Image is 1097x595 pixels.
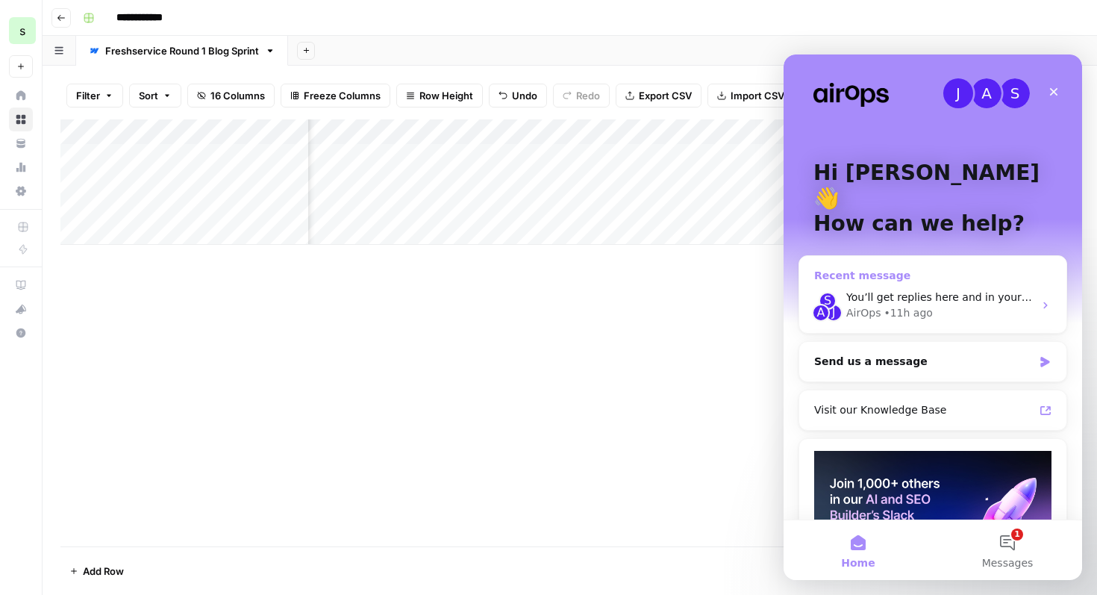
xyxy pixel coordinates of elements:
[9,12,33,49] button: Workspace: saasgenie
[187,84,275,108] button: 16 Columns
[9,273,33,297] a: AirOps Academy
[639,88,692,103] span: Export CSV
[76,88,100,103] span: Filter
[396,84,483,108] button: Row Height
[66,84,123,108] button: Filter
[784,54,1082,580] iframe: Intercom live chat
[76,36,288,66] a: Freshservice Round 1 Blog Sprint
[19,22,25,40] span: s
[199,503,250,514] span: Messages
[15,287,284,328] div: Send us a message
[139,88,158,103] span: Sort
[63,237,753,249] span: You’ll get replies here and in your email: ✉️ [PERSON_NAME][EMAIL_ADDRESS][PERSON_NAME] Our usual...
[257,24,284,51] div: Close
[731,88,784,103] span: Import CSV
[9,155,33,179] a: Usage
[9,108,33,131] a: Browse
[707,84,794,108] button: Import CSV
[100,251,149,267] div: • 11h ago
[576,88,600,103] span: Redo
[9,179,33,203] a: Settings
[105,43,259,58] div: Freshservice Round 1 Blog Sprint
[210,88,265,103] span: 16 Columns
[129,84,181,108] button: Sort
[553,84,610,108] button: Redo
[63,251,97,267] div: AirOps
[9,131,33,155] a: Your Data
[83,564,124,579] span: Add Row
[512,88,537,103] span: Undo
[9,84,33,108] a: Home
[60,559,133,583] button: Add Row
[304,88,381,103] span: Freeze Columns
[57,503,91,514] span: Home
[149,466,299,526] button: Messages
[489,84,547,108] button: Undo
[281,84,390,108] button: Freeze Columns
[22,342,277,370] a: Visit our Knowledge Base
[616,84,701,108] button: Export CSV
[9,297,33,321] button: What's new?
[10,298,32,320] div: What's new?
[31,299,249,315] div: Send us a message
[31,348,250,364] div: Visit our Knowledge Base
[419,88,473,103] span: Row Height
[9,321,33,345] button: Help + Support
